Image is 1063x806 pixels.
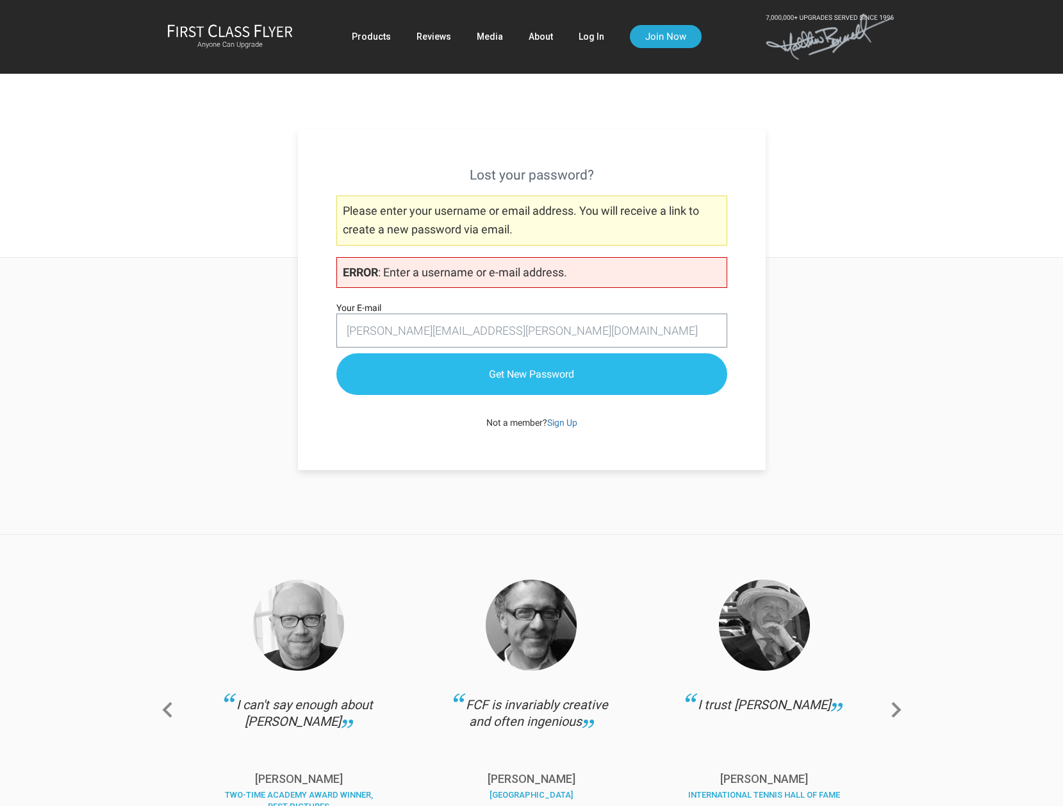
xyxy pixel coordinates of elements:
p: Please enter your username or email address. You will receive a link to create a new password via... [336,196,727,246]
a: Reviews [416,25,451,48]
a: Sign Up [547,417,577,428]
a: Log In [579,25,604,48]
a: Join Now [630,25,702,48]
input: Get New Password [336,353,727,395]
p: : Enter a username or e-mail address. [336,257,727,289]
img: First Class Flyer [167,24,293,37]
a: First Class FlyerAnyone Can Upgrade [167,24,293,49]
strong: Lost your password? [470,167,594,183]
a: Previous slide [157,697,177,730]
a: Next slide [886,697,907,730]
div: FCF is invariably creative and often ingenious [454,696,609,760]
img: Haggis-v2.png [253,580,344,671]
strong: ERROR [343,265,378,279]
a: About [529,25,553,48]
span: Not a member? [486,417,577,428]
img: Collins.png [719,580,810,671]
a: Products [352,25,391,48]
div: I can't say enough about [PERSON_NAME] [220,696,376,760]
img: Thomas.png [486,580,577,671]
p: [PERSON_NAME] [454,773,609,785]
label: Your E-mail [336,301,381,315]
p: [PERSON_NAME] [686,773,842,785]
p: [PERSON_NAME] [220,773,376,785]
small: Anyone Can Upgrade [167,40,293,49]
a: Media [477,25,503,48]
div: I trust [PERSON_NAME] [686,696,842,760]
